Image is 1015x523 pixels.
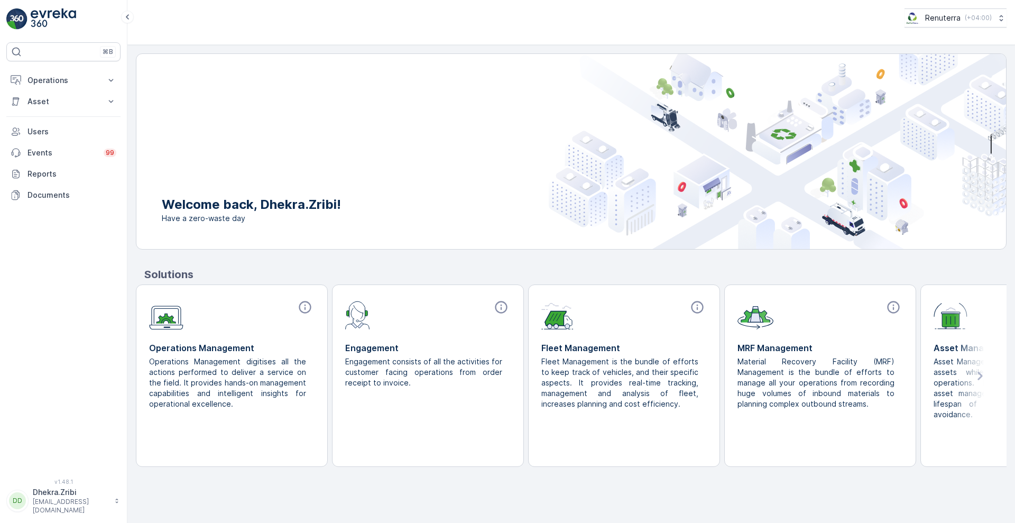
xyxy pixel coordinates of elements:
img: city illustration [549,54,1006,249]
img: module-icon [345,300,370,329]
p: Asset [27,96,99,107]
p: ( +04:00 ) [965,14,992,22]
button: Renuterra(+04:00) [905,8,1007,27]
button: DDDhekra.Zribi[EMAIL_ADDRESS][DOMAIN_NAME] [6,487,121,515]
img: Screenshot_2024-07-26_at_13.33.01.png [905,12,921,24]
p: Material Recovery Facility (MRF) Management is the bundle of efforts to manage all your operation... [737,356,894,409]
div: DD [9,492,26,509]
p: MRF Management [737,342,903,354]
button: Asset [6,91,121,112]
p: Events [27,148,97,158]
img: module-icon [541,300,574,329]
a: Reports [6,163,121,185]
p: Operations Management digitises all the actions performed to deliver a service on the field. It p... [149,356,306,409]
a: Events99 [6,142,121,163]
p: Engagement [345,342,511,354]
p: Fleet Management [541,342,707,354]
img: logo_light-DOdMpM7g.png [31,8,76,30]
p: Engagement consists of all the activities for customer facing operations from order receipt to in... [345,356,502,388]
p: Operations Management [149,342,315,354]
p: Fleet Management is the bundle of efforts to keep track of vehicles, and their specific aspects. ... [541,356,698,409]
p: Renuterra [925,13,961,23]
p: Dhekra.Zribi [33,487,109,498]
p: Solutions [144,267,1007,282]
p: ⌘B [103,48,113,56]
a: Documents [6,185,121,206]
span: v 1.48.1 [6,479,121,485]
p: Operations [27,75,99,86]
img: module-icon [149,300,183,330]
button: Operations [6,70,121,91]
span: Have a zero-waste day [162,213,341,224]
p: [EMAIL_ADDRESS][DOMAIN_NAME] [33,498,109,515]
p: Users [27,126,116,137]
p: 99 [106,149,114,157]
p: Welcome back, Dhekra.Zribi! [162,196,341,213]
img: module-icon [934,300,967,329]
p: Reports [27,169,116,179]
img: logo [6,8,27,30]
img: module-icon [737,300,773,329]
a: Users [6,121,121,142]
p: Documents [27,190,116,200]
